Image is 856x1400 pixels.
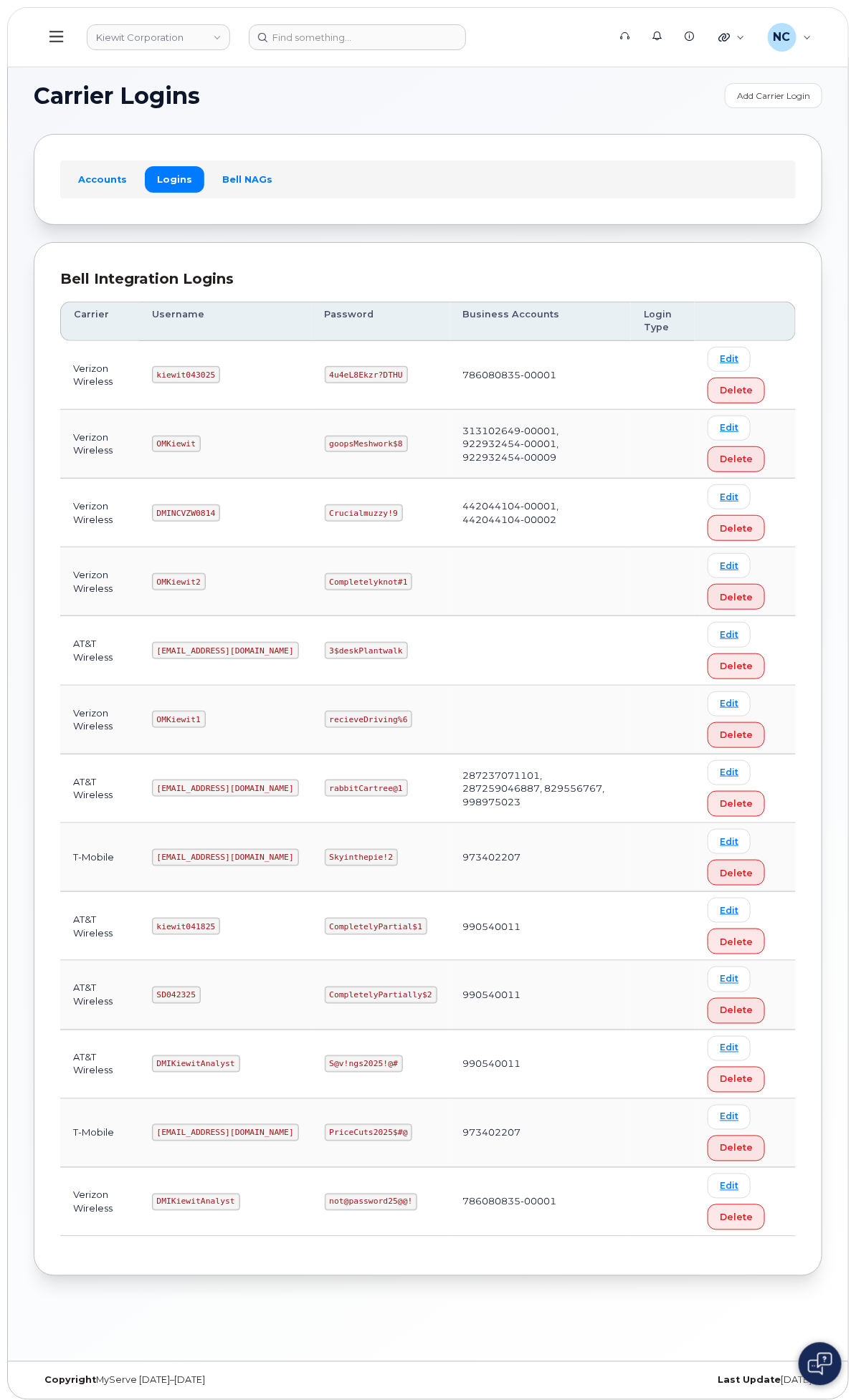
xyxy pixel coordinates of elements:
[708,653,765,679] button: Delete
[152,1055,240,1073] code: DMIKiewitAnalyst
[725,83,822,108] a: Add Carrier Login
[450,479,632,547] td: 442044104-00001, 442044104-00002
[720,1141,753,1155] span: Delete
[60,547,139,616] td: Verizon Wireless
[708,829,751,854] a: Edit
[152,987,201,1004] code: SD042325
[708,898,751,923] a: Edit
[720,1004,753,1017] span: Delete
[450,410,632,479] td: 313102649-00001, 922932454-00001, 922932454-00009
[708,553,751,578] a: Edit
[708,791,765,817] button: Delete
[708,1174,751,1199] a: Edit
[325,642,408,659] code: 3$deskPlantwalk
[720,383,753,397] span: Delete
[708,1105,751,1130] a: Edit
[325,366,408,383] code: 4u4eL8Ekzr?DTHU
[60,341,139,410] td: Verizon Wireless
[450,823,632,892] td: 973402207
[720,1211,753,1224] span: Delete
[720,866,753,880] span: Delete
[708,347,751,372] a: Edit
[44,1375,96,1386] strong: Copyright
[450,1168,632,1237] td: 786080835-00001
[152,504,220,522] code: DMINCVZW0814
[708,860,765,886] button: Delete
[450,961,632,1030] td: 990540011
[325,918,427,935] code: CompletelyPartial$1
[708,929,765,954] button: Delete
[152,780,299,797] code: [EMAIL_ADDRESS][DOMAIN_NAME]
[720,659,753,673] span: Delete
[60,302,139,341] th: Carrier
[60,823,139,892] td: T-Mobile
[152,366,220,383] code: kiewit043025
[450,754,632,823] td: 287237071101, 287259046887, 829556767, 998975023
[708,967,751,992] a: Edit
[631,302,695,341] th: Login Type
[808,1353,832,1376] img: Open chat
[708,1036,751,1061] a: Edit
[708,691,751,716] a: Edit
[325,436,408,453] code: goopsMeshwork$8
[60,892,139,961] td: AT&T Wireless
[450,892,632,961] td: 990540011
[66,166,139,192] a: Accounts
[708,722,765,748] button: Delete
[152,642,299,659] code: [EMAIL_ADDRESS][DOMAIN_NAME]
[325,1194,418,1211] code: not@password25@@!
[152,918,220,935] code: kiewit041825
[325,573,413,590] code: Completelyknot#1
[34,1375,428,1386] div: MyServe [DATE]–[DATE]
[325,987,437,1004] code: CompletelyPartially$2
[720,797,753,810] span: Delete
[152,573,206,590] code: OMKiewit2
[720,590,753,604] span: Delete
[708,1204,765,1230] button: Delete
[720,1073,753,1086] span: Delete
[325,504,403,522] code: Crucialmuzzy!9
[720,522,753,535] span: Delete
[34,85,200,107] span: Carrier Logins
[708,622,751,647] a: Edit
[325,780,408,797] code: rabbitCartree@1
[152,436,201,453] code: OMKiewit
[720,452,753,466] span: Delete
[60,269,796,289] div: Bell Integration Logins
[60,616,139,685] td: AT&T Wireless
[145,166,204,192] a: Logins
[325,1055,403,1073] code: S@v!ngs2025!@#
[152,1124,299,1141] code: [EMAIL_ADDRESS][DOMAIN_NAME]
[708,1136,765,1161] button: Delete
[60,1099,139,1168] td: T-Mobile
[325,711,413,728] code: recieveDriving%6
[708,584,765,610] button: Delete
[60,410,139,479] td: Verizon Wireless
[325,849,398,866] code: Skyinthepie!2
[708,998,765,1024] button: Delete
[60,754,139,823] td: AT&T Wireless
[718,1375,781,1386] strong: Last Update
[139,302,312,341] th: Username
[708,378,765,403] button: Delete
[312,302,450,341] th: Password
[152,849,299,866] code: [EMAIL_ADDRESS][DOMAIN_NAME]
[720,935,753,949] span: Delete
[450,1030,632,1099] td: 990540011
[60,686,139,754] td: Verizon Wireless
[708,515,765,541] button: Delete
[708,416,751,441] a: Edit
[450,341,632,410] td: 786080835-00001
[428,1375,822,1386] div: [DATE]
[450,302,632,341] th: Business Accounts
[60,479,139,547] td: Verizon Wireless
[60,961,139,1030] td: AT&T Wireless
[708,484,751,509] a: Edit
[60,1030,139,1099] td: AT&T Wireless
[708,760,751,785] a: Edit
[152,1194,240,1211] code: DMIKiewitAnalyst
[210,166,285,192] a: Bell NAGs
[325,1124,413,1141] code: PriceCuts2025$#@
[152,711,206,728] code: OMKiewit1
[720,728,753,742] span: Delete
